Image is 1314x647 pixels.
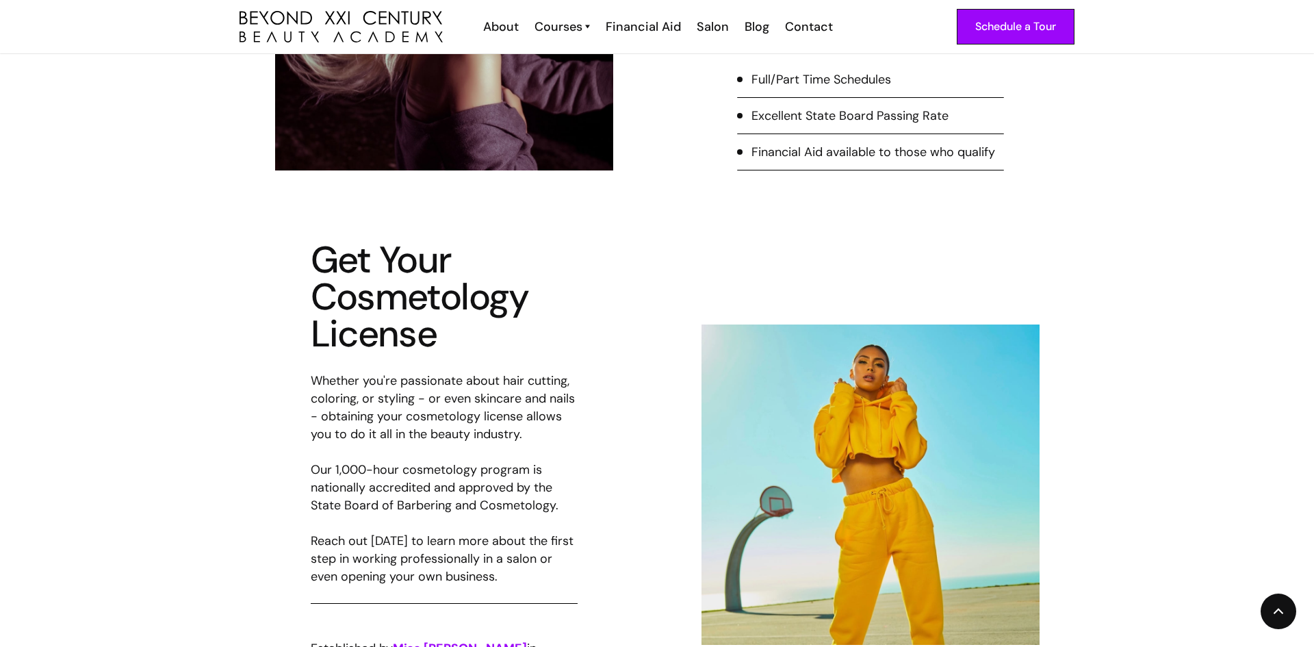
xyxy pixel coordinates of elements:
div: Schedule a Tour [975,18,1056,36]
div: About [483,18,519,36]
div: Salon [697,18,729,36]
a: home [240,11,443,43]
h2: Get Your Cosmetology License [311,242,578,353]
div: Contact [785,18,833,36]
div: Blog [745,18,769,36]
div: Whether you're passionate about hair cutting, coloring, or styling - or even skincare and nails -... [311,372,578,604]
a: Contact [776,18,840,36]
a: Courses [534,18,590,36]
a: Schedule a Tour [957,9,1074,45]
div: Financial Aid [606,18,681,36]
a: Blog [736,18,776,36]
div: Full/Part Time Schedules [751,71,891,88]
div: Courses [534,18,582,36]
img: young beauty school model [701,325,1040,645]
img: beyond 21st century beauty academy logo [240,11,443,43]
a: Financial Aid [597,18,688,36]
div: Financial Aid available to those who qualify [751,143,995,161]
div: Excellent State Board Passing Rate [751,107,949,125]
a: About [474,18,526,36]
a: Salon [688,18,736,36]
